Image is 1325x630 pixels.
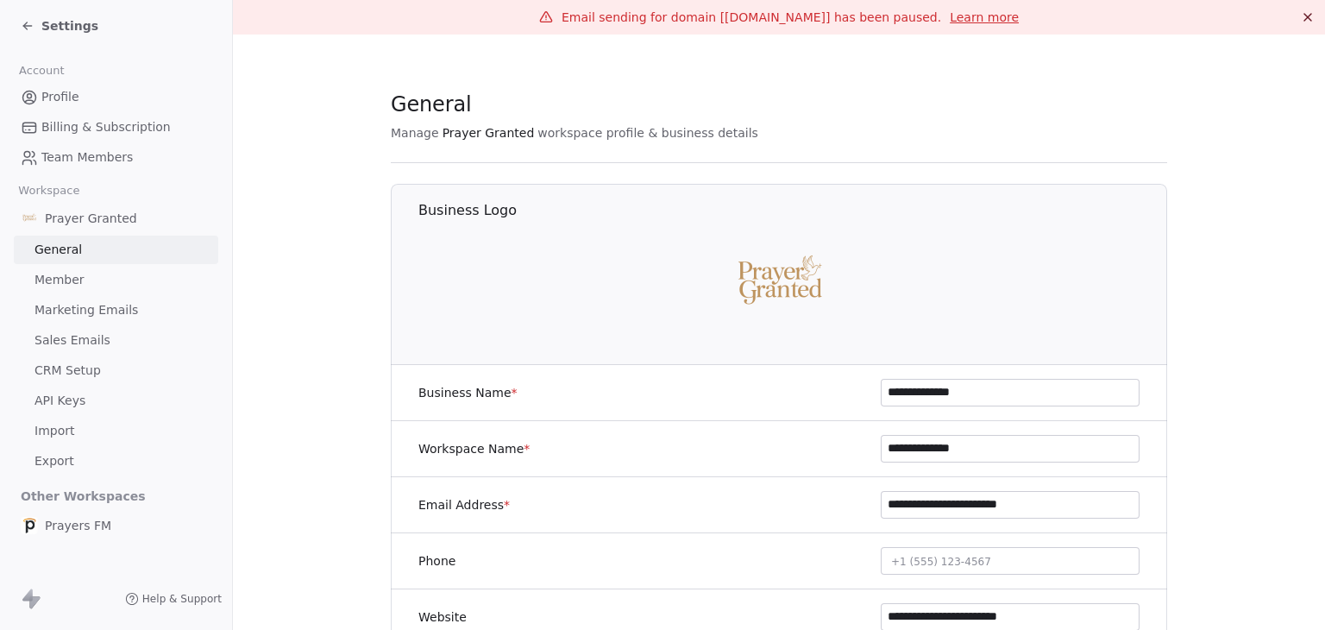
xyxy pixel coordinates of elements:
[21,517,38,534] img: web-app-manifest-512x512.png
[45,210,137,227] span: Prayer Granted
[45,517,111,534] span: Prayers FM
[14,266,218,294] a: Member
[562,10,941,24] span: Email sending for domain [[DOMAIN_NAME]] has been paused.
[418,201,1168,220] h1: Business Logo
[14,326,218,355] a: Sales Emails
[418,440,530,457] label: Workspace Name
[14,236,218,264] a: General
[35,331,110,350] span: Sales Emails
[391,124,439,142] span: Manage
[35,422,74,440] span: Import
[14,83,218,111] a: Profile
[35,241,82,259] span: General
[35,392,85,410] span: API Keys
[21,210,38,227] img: FB-Logo.png
[125,592,222,606] a: Help & Support
[35,301,138,319] span: Marketing Emails
[14,417,218,445] a: Import
[41,148,133,167] span: Team Members
[11,178,87,204] span: Workspace
[14,296,218,324] a: Marketing Emails
[11,58,72,84] span: Account
[418,496,510,513] label: Email Address
[41,17,98,35] span: Settings
[14,356,218,385] a: CRM Setup
[41,88,79,106] span: Profile
[14,447,218,476] a: Export
[418,608,467,626] label: Website
[443,124,535,142] span: Prayer Granted
[14,387,218,415] a: API Keys
[21,17,98,35] a: Settings
[891,556,991,568] span: +1 (555) 123-4567
[881,547,1140,575] button: +1 (555) 123-4567
[391,91,472,117] span: General
[14,143,218,172] a: Team Members
[35,452,74,470] span: Export
[14,113,218,142] a: Billing & Subscription
[41,118,171,136] span: Billing & Subscription
[418,552,455,570] label: Phone
[537,124,758,142] span: workspace profile & business details
[950,9,1019,26] a: Learn more
[418,384,518,401] label: Business Name
[35,271,85,289] span: Member
[142,592,222,606] span: Help & Support
[725,230,835,341] img: FB-Logo.png
[35,362,101,380] span: CRM Setup
[14,482,153,510] span: Other Workspaces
